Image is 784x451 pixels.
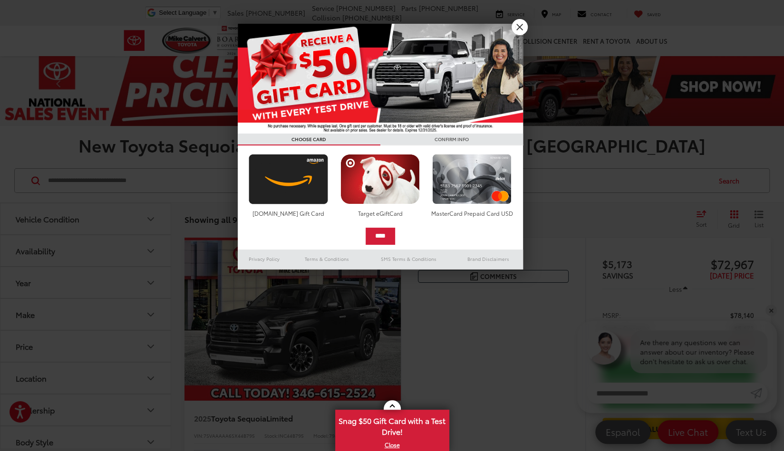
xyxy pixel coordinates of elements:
[380,134,523,145] h3: CONFIRM INFO
[430,209,514,217] div: MasterCard Prepaid Card USD
[338,209,422,217] div: Target eGiftCard
[238,134,380,145] h3: CHOOSE CARD
[364,253,454,265] a: SMS Terms & Conditions
[430,154,514,204] img: mastercard.png
[246,154,330,204] img: amazoncard.png
[238,253,291,265] a: Privacy Policy
[238,24,523,134] img: 55838_top_625864.jpg
[454,253,523,265] a: Brand Disclaimers
[290,253,363,265] a: Terms & Conditions
[246,209,330,217] div: [DOMAIN_NAME] Gift Card
[338,154,422,204] img: targetcard.png
[336,411,448,440] span: Snag $50 Gift Card with a Test Drive!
